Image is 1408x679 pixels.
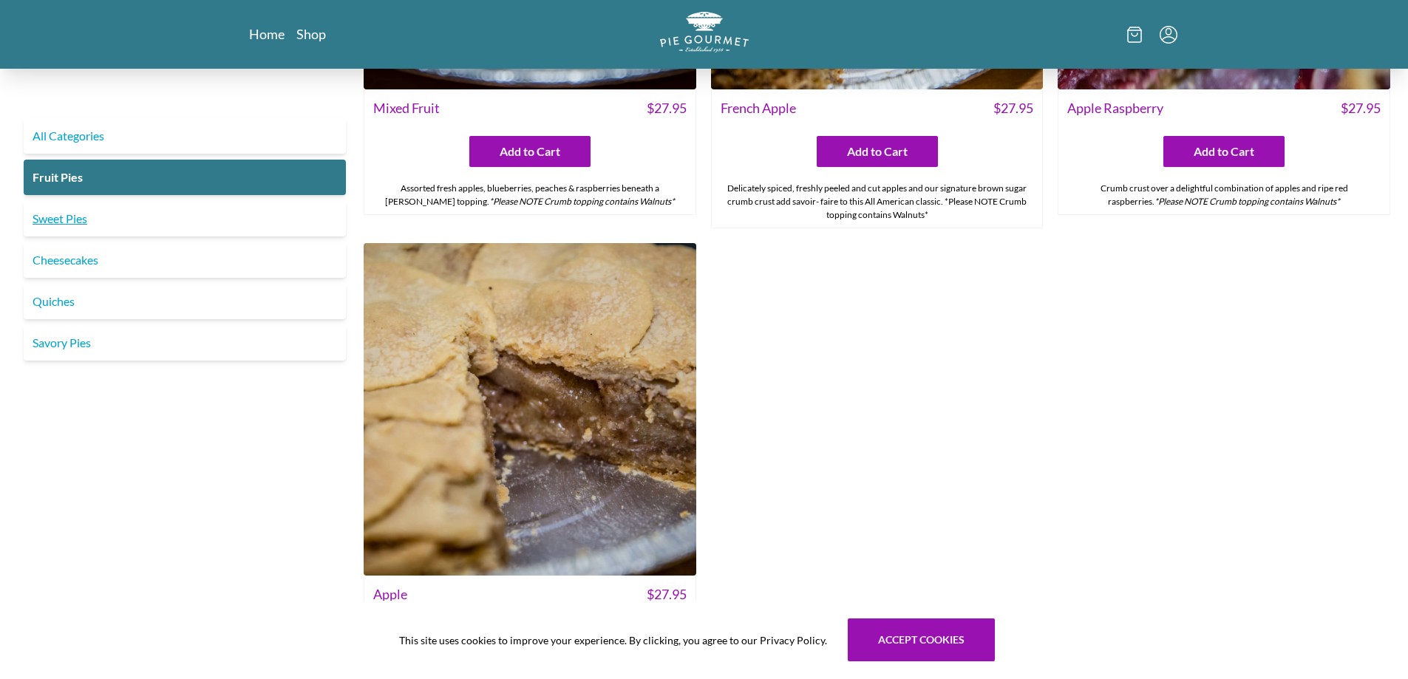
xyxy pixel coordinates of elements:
span: Apple Raspberry [1067,98,1163,118]
img: Apple [364,243,696,576]
a: Cheesecakes [24,242,346,278]
img: logo [660,12,749,52]
span: French Apple [721,98,796,118]
a: Home [249,25,285,43]
span: $ 27.95 [1341,98,1381,118]
button: Add to Cart [1163,136,1285,167]
div: Assorted fresh apples, blueberries, peaches & raspberries beneath a [PERSON_NAME] topping. [364,176,696,214]
a: Savory Pies [24,325,346,361]
span: Add to Cart [500,143,560,160]
span: Apple [373,584,407,604]
span: $ 27.95 [647,98,687,118]
span: $ 27.95 [647,584,687,604]
button: Accept cookies [848,618,995,661]
button: Menu [1160,26,1177,44]
span: $ 27.95 [993,98,1033,118]
a: Fruit Pies [24,160,346,195]
div: Delicately spiced, freshly peeled and cut apples and our signature brown sugar crumb crust add sa... [712,176,1043,228]
a: Shop [296,25,326,43]
div: Crumb crust over a delightful combination of apples and ripe red raspberries. [1058,176,1390,214]
em: *Please NOTE Crumb topping contains Walnuts* [1154,196,1340,207]
button: Add to Cart [469,136,591,167]
button: Add to Cart [817,136,938,167]
a: Quiches [24,284,346,319]
span: This site uses cookies to improve your experience. By clicking, you agree to our Privacy Policy. [399,632,827,648]
span: Add to Cart [847,143,908,160]
a: Sweet Pies [24,201,346,236]
span: Mixed Fruit [373,98,440,118]
span: Add to Cart [1194,143,1254,160]
a: All Categories [24,118,346,154]
em: *Please NOTE Crumb topping contains Walnuts* [489,196,675,207]
a: Logo [660,12,749,57]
